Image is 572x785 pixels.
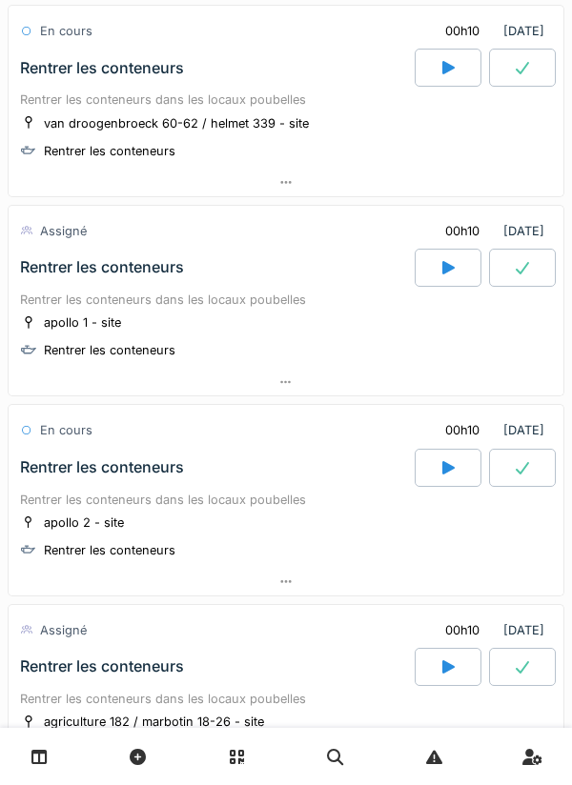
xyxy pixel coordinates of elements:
div: [DATE] [429,613,552,648]
div: Rentrer les conteneurs dans les locaux poubelles [20,91,552,109]
div: En cours [40,22,92,40]
div: 00h10 [445,22,480,40]
div: Rentrer les conteneurs [20,458,184,476]
div: apollo 2 - site [44,513,124,532]
div: apollo 1 - site [44,313,121,332]
div: Rentrer les conteneurs [44,341,175,359]
div: Rentrer les conteneurs [44,142,175,160]
div: Rentrer les conteneurs dans les locaux poubelles [20,491,552,509]
div: Rentrer les conteneurs [20,59,184,77]
div: Rentrer les conteneurs [44,541,175,559]
div: [DATE] [429,413,552,448]
div: En cours [40,421,92,439]
div: Rentrer les conteneurs [20,657,184,675]
div: 00h10 [445,621,480,639]
div: van droogenbroeck 60-62 / helmet 339 - site [44,114,309,132]
div: 00h10 [445,222,480,240]
div: [DATE] [429,213,552,249]
div: 00h10 [445,421,480,439]
div: [DATE] [429,13,552,49]
div: Rentrer les conteneurs dans les locaux poubelles [20,291,552,309]
div: Assigné [40,222,87,240]
div: agriculture 182 / marbotin 18-26 - site [44,713,264,731]
div: Rentrer les conteneurs dans les locaux poubelles [20,690,552,708]
div: Assigné [40,621,87,639]
div: Rentrer les conteneurs [20,258,184,276]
